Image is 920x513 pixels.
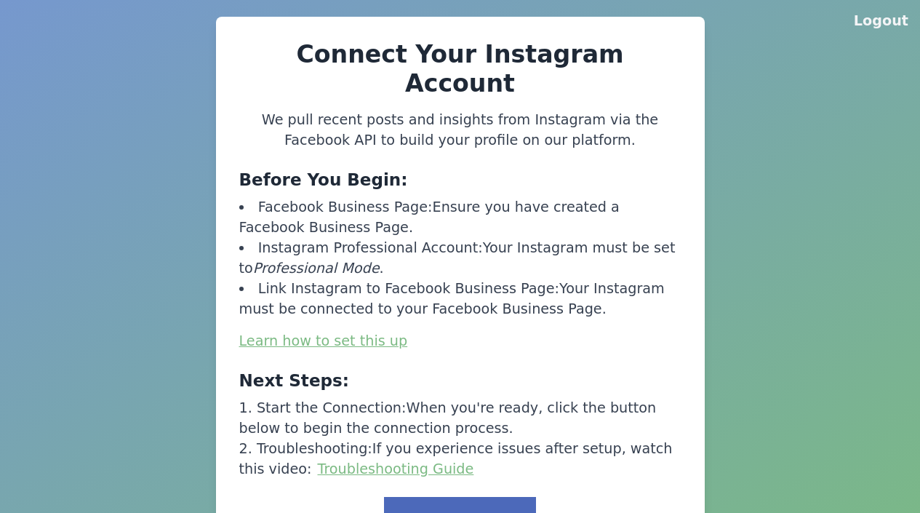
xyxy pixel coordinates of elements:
li: When you're ready, click the button below to begin the connection process. [239,398,681,439]
li: Your Instagram must be connected to your Facebook Business Page. [239,279,681,319]
a: Learn how to set this up [239,333,408,349]
span: Start the Connection: [257,399,407,416]
a: Troubleshooting Guide [318,461,474,477]
span: Link Instagram to Facebook Business Page: [258,280,559,297]
li: Your Instagram must be set to . [239,238,681,279]
span: Facebook Business Page: [258,199,433,215]
p: We pull recent posts and insights from Instagram via the Facebook API to build your profile on ou... [239,110,681,151]
button: Logout [854,11,908,31]
h2: Connect Your Instagram Account [239,40,681,98]
h3: Before You Begin: [239,168,681,191]
span: Instagram Professional Account: [258,239,483,256]
span: Professional Mode [253,260,380,277]
li: If you experience issues after setup, watch this video: [239,439,681,480]
li: Ensure you have created a Facebook Business Page. [239,197,681,238]
h3: Next Steps: [239,369,681,392]
span: Troubleshooting: [257,440,372,457]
